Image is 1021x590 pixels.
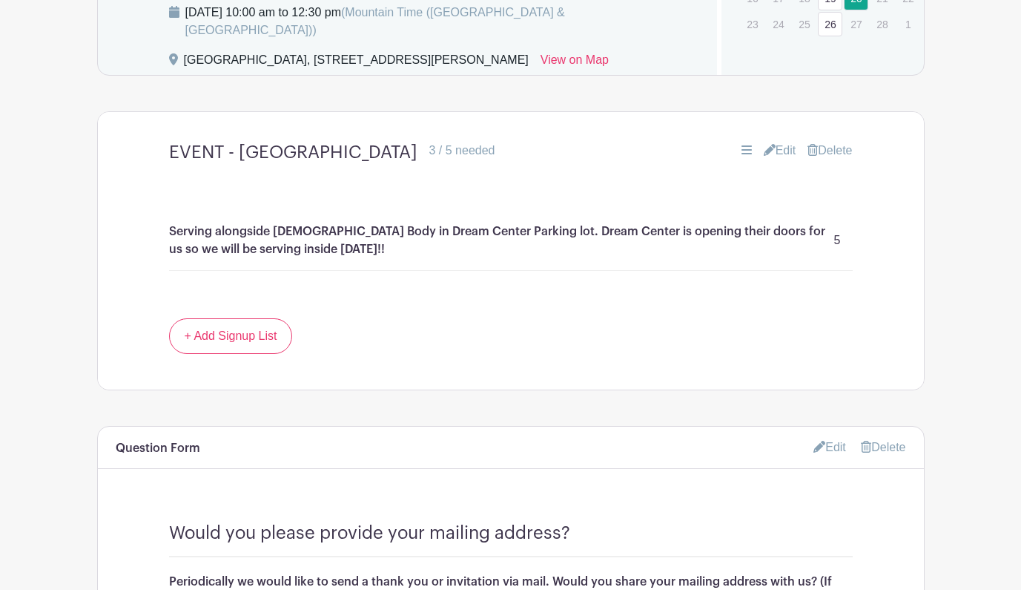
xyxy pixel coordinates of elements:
a: + Add Signup List [169,318,293,354]
h6: Question Form [116,442,200,456]
a: 26 [818,12,842,36]
p: Serving alongside [DEMOGRAPHIC_DATA] Body in Dream Center Parking lot. Dream Center is opening th... [169,223,834,258]
p: 28 [870,13,894,36]
div: [GEOGRAPHIC_DATA], [STREET_ADDRESS][PERSON_NAME] [184,51,529,75]
p: 24 [766,13,790,36]
a: View on Map [541,51,609,75]
a: Delete [861,441,905,453]
div: [DATE] 10:00 am to 12:30 pm [185,4,700,39]
p: 27 [844,13,868,36]
a: Edit [764,142,796,160]
h4: EVENT - [GEOGRAPHIC_DATA] [169,142,417,163]
div: 3 / 5 needed [429,142,495,160]
p: 5 [834,232,841,249]
span: (Mountain Time ([GEOGRAPHIC_DATA] & [GEOGRAPHIC_DATA])) [185,6,565,36]
p: 25 [792,13,816,36]
h4: Would you please provide your mailing address? [169,522,570,544]
p: 23 [740,13,764,36]
a: Delete [807,142,852,160]
a: Edit [813,435,846,459]
p: 1 [896,13,920,36]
